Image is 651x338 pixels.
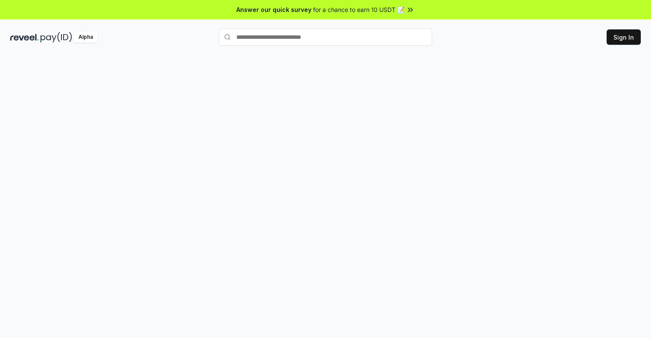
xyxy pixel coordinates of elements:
[236,5,311,14] span: Answer our quick survey
[313,5,404,14] span: for a chance to earn 10 USDT 📝
[74,32,98,43] div: Alpha
[41,32,72,43] img: pay_id
[607,29,641,45] button: Sign In
[10,32,39,43] img: reveel_dark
